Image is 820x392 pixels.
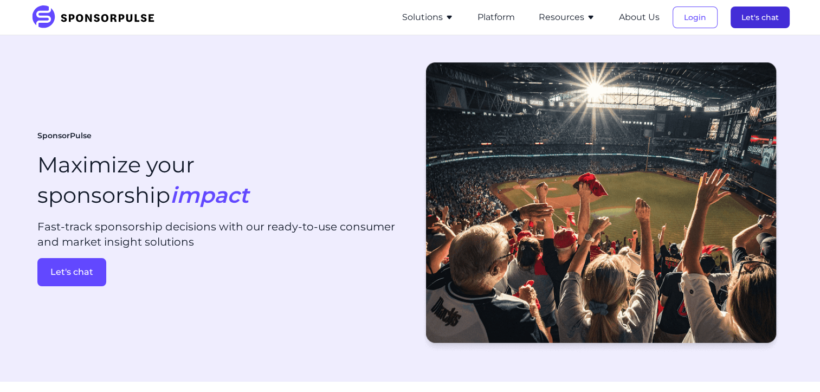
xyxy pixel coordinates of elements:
[766,340,820,392] iframe: Chat Widget
[477,12,515,22] a: Platform
[37,150,249,210] h1: Maximize your sponsorship
[402,11,454,24] button: Solutions
[31,5,163,29] img: SponsorPulse
[37,258,106,286] button: Let's chat
[37,219,402,249] p: Fast-track sponsorship decisions with our ready-to-use consumer and market insight solutions
[170,182,249,208] i: impact
[619,12,660,22] a: About Us
[37,258,402,286] a: Let's chat
[673,12,718,22] a: Login
[477,11,515,24] button: Platform
[731,7,790,28] button: Let's chat
[37,131,92,142] span: SponsorPulse
[673,7,718,28] button: Login
[539,11,595,24] button: Resources
[731,12,790,22] a: Let's chat
[619,11,660,24] button: About Us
